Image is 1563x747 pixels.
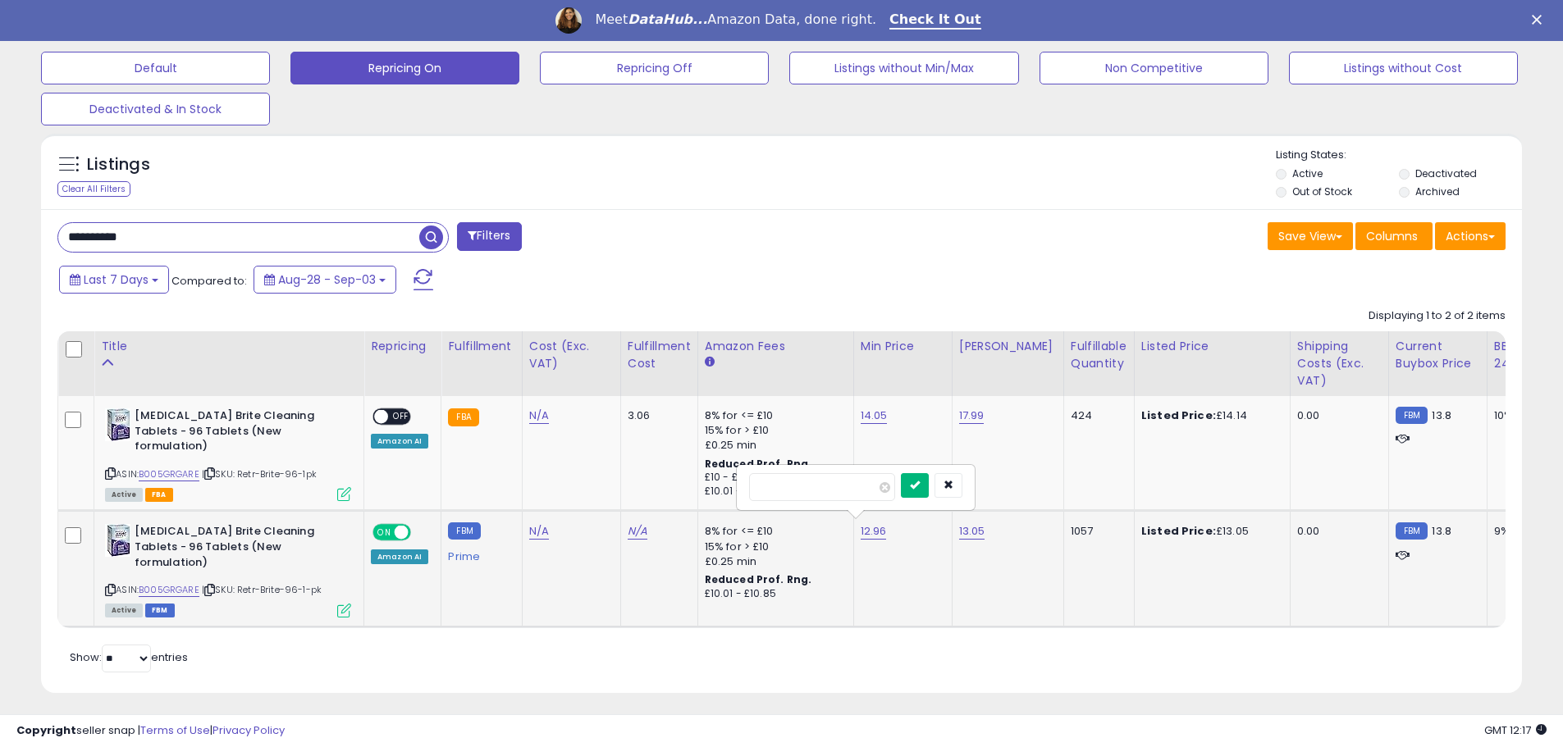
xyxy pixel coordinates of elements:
[1292,184,1352,198] label: Out of Stock
[628,408,685,423] div: 3.06
[105,604,143,617] span: All listings currently available for purchase on Amazon
[388,410,414,424] span: OFF
[374,526,395,540] span: ON
[705,438,841,453] div: £0.25 min
[145,604,175,617] span: FBM
[290,52,519,84] button: Repricing On
[705,572,812,586] b: Reduced Prof. Rng.
[1432,523,1451,539] span: 13.8
[1432,408,1451,423] span: 13.8
[41,93,270,125] button: Deactivated & In Stock
[448,544,509,563] div: Prime
[705,554,841,569] div: £0.25 min
[171,273,247,289] span: Compared to:
[705,355,715,370] small: Amazon Fees.
[889,11,981,30] a: Check It Out
[1494,524,1548,539] div: 9%
[105,524,351,615] div: ASIN:
[1396,407,1428,424] small: FBM
[254,266,396,294] button: Aug-28 - Sep-03
[1435,222,1506,250] button: Actions
[1415,166,1477,180] label: Deactivated
[135,408,334,458] b: [MEDICAL_DATA] Brite Cleaning Tablets - 96 Tablets (New formulation)
[1141,408,1216,423] b: Listed Price:
[789,52,1018,84] button: Listings without Min/Max
[371,434,428,449] div: Amazon AI
[41,52,270,84] button: Default
[145,488,173,502] span: FBA
[140,722,210,738] a: Terms of Use
[595,11,876,28] div: Meet Amazon Data, done right.
[628,523,647,540] a: N/A
[16,723,285,739] div: seller snap | |
[202,467,317,481] span: | SKU: Retr-Brite-96-1pk
[101,338,357,355] div: Title
[1369,308,1506,324] div: Displaying 1 to 2 of 2 items
[959,408,985,424] a: 17.99
[448,522,480,540] small: FBM
[371,338,434,355] div: Repricing
[1532,15,1548,25] div: Close
[409,526,435,540] span: OFF
[861,408,888,424] a: 14.05
[1415,184,1460,198] label: Archived
[105,524,130,557] img: 51k8mEMy12L._SL40_.jpg
[105,408,130,441] img: 51k8mEMy12L._SL40_.jpg
[555,7,582,34] img: Profile image for Georgie
[139,467,199,481] a: B005GRGARE
[529,523,549,540] a: N/A
[529,408,549,424] a: N/A
[861,338,945,355] div: Min Price
[84,271,149,288] span: Last 7 Days
[1141,524,1277,539] div: £13.05
[1297,408,1376,423] div: 0.00
[1292,166,1323,180] label: Active
[705,408,841,423] div: 8% for <= £10
[16,722,76,738] strong: Copyright
[861,523,887,540] a: 12.96
[1071,408,1122,423] div: 424
[139,583,199,597] a: B005GRGARE
[57,181,130,197] div: Clear All Filters
[529,338,614,372] div: Cost (Exc. VAT)
[628,338,691,372] div: Fulfillment Cost
[705,471,841,485] div: £10 - £11.17
[1355,222,1433,250] button: Columns
[87,153,150,176] h5: Listings
[448,338,514,355] div: Fulfillment
[1141,408,1277,423] div: £14.14
[705,540,841,554] div: 15% for > £10
[540,52,769,84] button: Repricing Off
[1276,148,1522,163] p: Listing States:
[1268,222,1353,250] button: Save View
[1396,338,1480,372] div: Current Buybox Price
[959,523,985,540] a: 13.05
[1141,523,1216,539] b: Listed Price:
[105,408,351,499] div: ASIN:
[70,649,188,665] span: Show: entries
[278,271,376,288] span: Aug-28 - Sep-03
[202,583,322,596] span: | SKU: Retr-Brite-96-1-pk
[705,423,841,438] div: 15% for > £10
[1366,228,1418,244] span: Columns
[705,524,841,539] div: 8% for <= £10
[1494,408,1548,423] div: 10%
[705,338,847,355] div: Amazon Fees
[213,722,285,738] a: Privacy Policy
[705,457,812,471] b: Reduced Prof. Rng.
[1141,338,1283,355] div: Listed Price
[448,408,478,426] small: FBA
[457,222,521,251] button: Filters
[705,587,841,601] div: £10.01 - £10.85
[59,266,169,294] button: Last 7 Days
[371,549,428,564] div: Amazon AI
[1040,52,1268,84] button: Non Competitive
[1297,338,1382,389] div: Shipping Costs (Exc. VAT)
[1289,52,1518,84] button: Listings without Cost
[959,338,1057,355] div: [PERSON_NAME]
[705,485,841,499] div: £10.01 - £10.85
[1071,524,1122,539] div: 1057
[628,11,707,27] i: DataHub...
[1396,522,1428,540] small: FBM
[1494,338,1554,372] div: BB Share 24h.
